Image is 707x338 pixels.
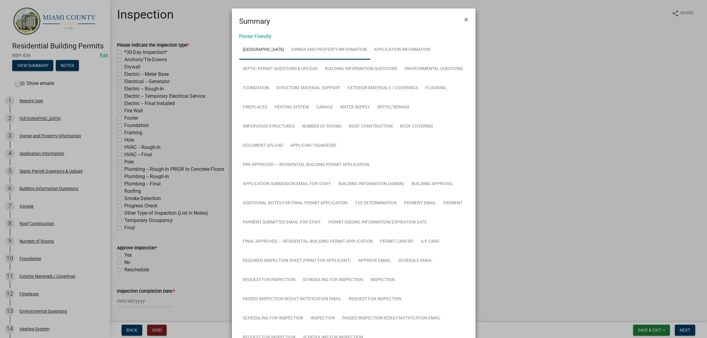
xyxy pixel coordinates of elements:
a: Permit Card BP [376,232,417,252]
a: Schedule Email [394,251,436,271]
a: Roof Construction [345,117,396,136]
a: Applicant Signature [287,136,340,156]
a: Water Supply [337,98,373,117]
a: Environmental Questions [401,59,467,79]
a: Impervious Structures [239,117,298,136]
a: Pre-Approved --- Residential Building Permit Application [239,155,373,175]
a: [GEOGRAPHIC_DATA] [239,40,288,60]
a: Scheduling for Inspection [239,309,307,328]
a: Passed Inspection Result Notification Email [338,309,444,328]
a: Scheduling for Inspection [299,270,367,290]
a: Exterior Materials / Coverings [344,79,422,98]
a: Printer Friendly [239,33,271,39]
a: Passed Inspection Result Notification Email [239,290,345,309]
a: ILP Card [417,232,443,252]
a: FINAL Approved --- Residential Building Permit Application [239,232,376,252]
a: Inspection [307,309,338,328]
a: Document Upload [239,136,287,156]
a: Roof Covering [396,117,437,136]
a: Number of Rooms [298,117,345,136]
a: Fee Determination [352,194,400,213]
span: × [464,15,468,24]
a: Building Approval [408,174,457,194]
a: Additional Notes for Final Permit Application: [239,194,352,213]
a: Payment Submitted Email For Staff [239,213,325,232]
a: Septic/Sewage [373,98,413,117]
a: Required Inspection Sheet (Print for Applicant) [239,251,355,271]
a: Structure Material Support [273,79,344,98]
a: Payment [440,194,466,213]
a: Request for Inspection [345,290,405,309]
a: Heating System [271,98,313,117]
a: Flooring [422,79,450,98]
button: Close [459,11,473,28]
a: Building Information Questions [321,59,401,79]
a: Permit Issuing Information/Expiration Date [325,213,430,232]
a: Owner and Property Information [288,40,370,60]
a: Application Submission Email for Staff [239,174,335,194]
a: Application Information [370,40,434,60]
h4: Summary [239,16,270,27]
a: Approve Email [355,251,394,271]
a: Request for Inspection [239,270,299,290]
a: Septic Permit Questions & Upload [239,59,321,79]
a: Foundation [239,79,273,98]
a: Garage [313,98,337,117]
a: Building Information (Admin) [335,174,408,194]
a: Fireplaces [239,98,271,117]
a: Inspection [367,270,398,290]
a: Payment Email [400,194,440,213]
